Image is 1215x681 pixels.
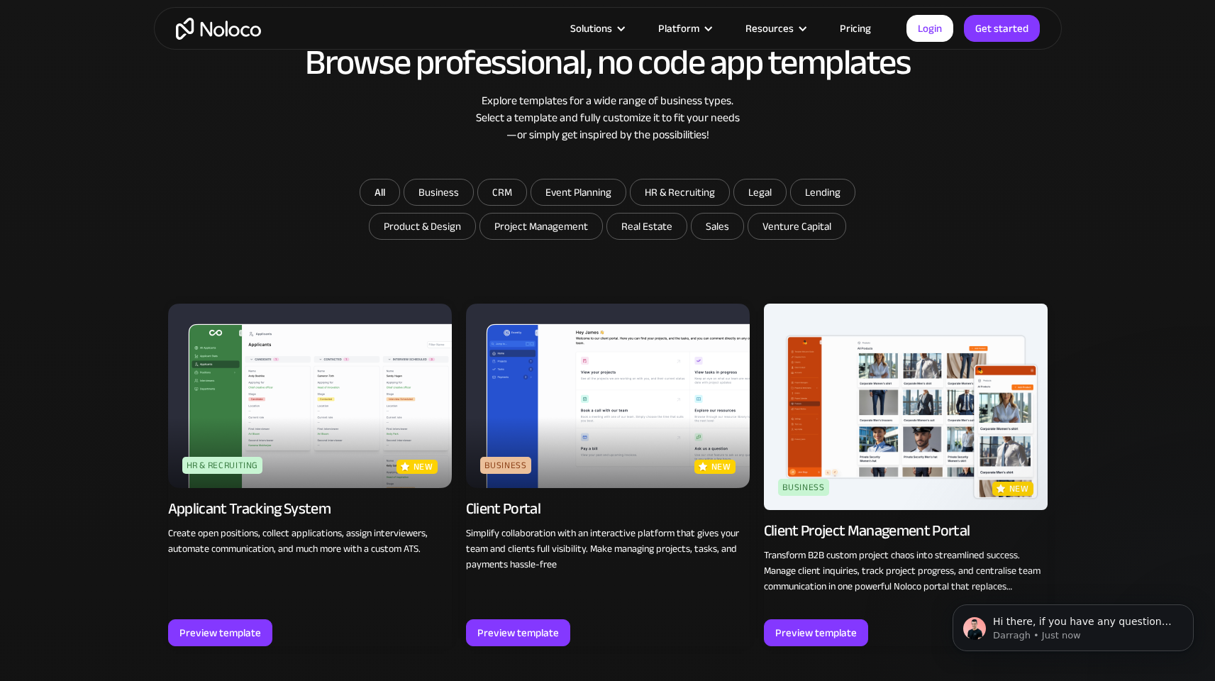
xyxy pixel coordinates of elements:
[553,19,640,38] div: Solutions
[466,526,750,572] p: Simplify collaboration with an interactive platform that gives your team and clients full visibil...
[176,18,261,40] a: home
[466,499,540,519] div: Client Portal
[477,624,559,642] div: Preview template
[480,457,531,474] div: Business
[640,19,728,38] div: Platform
[745,19,794,38] div: Resources
[21,30,262,77] div: message notification from Darragh, Just now. Hi there, if you have any questions about our pricin...
[711,460,731,474] p: new
[658,19,699,38] div: Platform
[62,41,240,81] span: Hi there, if you have any questions about our pricing, just let us know! [GEOGRAPHIC_DATA]
[324,179,892,243] form: Email Form
[414,460,433,474] p: new
[168,499,331,519] div: Applicant Tracking System
[906,15,953,42] a: Login
[168,304,452,646] a: HR & RecruitingnewApplicant Tracking SystemCreate open positions, collect applications, assign in...
[764,548,1048,594] p: Transform B2B custom project chaos into streamlined success. Manage client inquiries, track proje...
[32,43,55,65] img: Profile image for Darragh
[728,19,822,38] div: Resources
[778,479,829,496] div: Business
[822,19,889,38] a: Pricing
[179,624,261,642] div: Preview template
[764,521,970,541] div: Client Project Management Portal
[775,624,857,642] div: Preview template
[466,304,750,646] a: BusinessnewClient PortalSimplify collaboration with an interactive platform that gives your team ...
[964,15,1040,42] a: Get started
[168,43,1048,82] h2: Browse professional, no code app templates
[182,457,263,474] div: HR & Recruiting
[360,179,400,206] a: All
[62,55,245,67] p: Message from Darragh, sent Just now
[168,526,452,557] p: Create open positions, collect applications, assign interviewers, automate communication, and muc...
[570,19,612,38] div: Solutions
[764,304,1048,646] a: BusinessnewClient Project Management PortalTransform B2B custom project chaos into streamlined su...
[1009,482,1029,496] p: new
[168,92,1048,143] div: Explore templates for a wide range of business types. Select a template and fully customize it to...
